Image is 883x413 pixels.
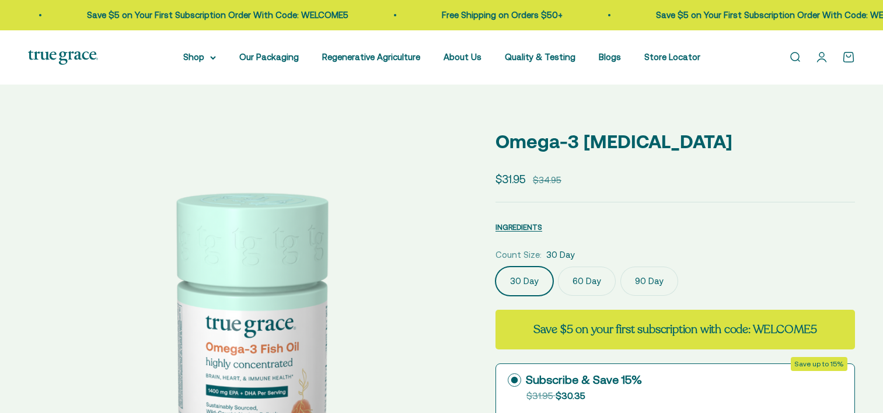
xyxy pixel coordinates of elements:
[599,52,621,62] a: Blogs
[239,52,299,62] a: Our Packaging
[495,127,855,156] p: Omega-3 [MEDICAL_DATA]
[495,248,542,262] legend: Count Size:
[495,220,542,234] button: INGREDIENTS
[495,170,526,188] sale-price: $31.95
[644,52,700,62] a: Store Locator
[495,223,542,232] span: INGREDIENTS
[505,52,575,62] a: Quality & Testing
[546,248,575,262] span: 30 Day
[444,52,481,62] a: About Us
[183,50,216,64] summary: Shop
[70,8,331,22] p: Save $5 on Your First Subscription Order With Code: WELCOME5
[533,321,817,337] strong: Save $5 on your first subscription with code: WELCOME5
[533,173,561,187] compare-at-price: $34.95
[425,10,546,20] a: Free Shipping on Orders $50+
[322,52,420,62] a: Regenerative Agriculture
